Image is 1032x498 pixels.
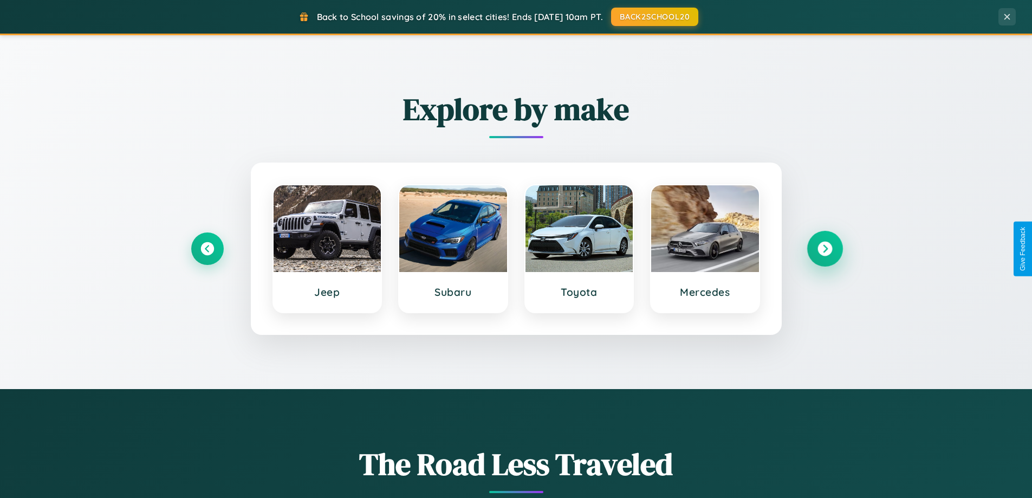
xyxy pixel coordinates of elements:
[662,286,748,299] h3: Mercedes
[410,286,496,299] h3: Subaru
[317,11,603,22] span: Back to School savings of 20% in select cities! Ends [DATE] 10am PT.
[611,8,698,26] button: BACK2SCHOOL20
[536,286,622,299] h3: Toyota
[191,88,841,130] h2: Explore by make
[284,286,371,299] h3: Jeep
[1019,227,1027,271] div: Give Feedback
[191,443,841,485] h1: The Road Less Traveled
